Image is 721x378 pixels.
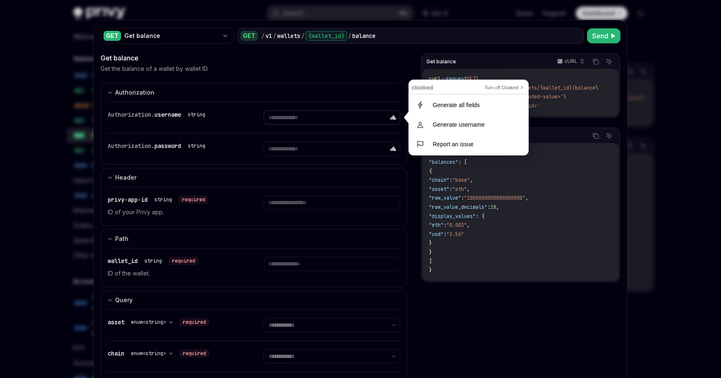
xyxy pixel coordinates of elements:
span: "raw_value_decimals" [429,204,487,210]
button: GETGet balance [101,27,234,45]
span: Authorization. [108,111,154,118]
button: expand input section [101,290,407,309]
span: chain [108,350,124,357]
div: GET [103,31,121,41]
button: Copy the contents from the code block [590,56,601,67]
span: } [429,267,432,273]
span: } [429,249,432,255]
span: password [154,142,181,150]
span: "eth" [429,222,444,228]
div: Generate username [18,40,80,47]
div: / [348,32,351,40]
p: Get the balance of a wallet by wallet ID. [101,65,209,73]
span: : [487,204,490,210]
p: ID of your Privy app. [108,207,244,217]
div: asset [108,318,209,326]
span: , [470,177,473,183]
div: / [261,32,265,40]
div: string [188,111,205,118]
span: "0.001" [446,222,467,228]
div: Query [115,295,133,305]
span: \ [476,75,479,82]
span: , [467,186,470,193]
span: { [429,168,432,175]
span: : [444,231,446,238]
span: , [467,222,470,228]
p: cURL [565,58,577,65]
button: cURL [552,55,588,69]
div: v1 [265,32,272,40]
button: expand input section [101,168,407,187]
div: Authorization [115,88,154,98]
div: required [179,318,209,326]
button: Copy the contents from the code block [590,130,601,141]
div: required [169,257,199,265]
button: expand input section [101,229,407,248]
span: "balances" [429,159,458,165]
span: curl [429,75,441,82]
span: } [429,240,432,246]
span: , [525,195,528,201]
div: Generate all fields [18,20,75,27]
div: wallets [277,32,300,40]
div: Authorization.username [108,110,209,119]
span: Get balance [426,58,456,65]
span: "base" [452,177,470,183]
span: ] [429,258,432,265]
button: expand input section [101,83,407,102]
span: "2.56" [446,231,464,238]
div: string [154,196,172,203]
div: privy-app-id [108,195,209,204]
div: chain [108,349,209,358]
span: 18 [490,204,496,210]
span: "eth" [452,186,467,193]
span: : [449,186,452,193]
span: privy-app-id [108,196,148,203]
span: Send [592,31,608,41]
div: {wallet_id} [305,31,347,41]
div: balance [352,32,376,40]
span: : [449,177,452,183]
span: wallet_id [108,257,138,265]
span: : [444,222,446,228]
button: Ask AI [604,130,615,141]
span: , [496,204,499,210]
div: required [179,349,209,358]
span: --request [441,75,467,82]
span: Turn off Cloaked [74,4,108,9]
div: string [144,258,162,264]
div: Get balance [124,32,219,40]
span: : [ [458,159,467,165]
span: "raw_value" [429,195,461,201]
div: / [301,32,305,40]
span: \ [563,93,566,100]
button: Ask AI [604,56,615,67]
div: Report an issue [18,60,68,66]
span: "usd" [429,231,444,238]
div: GET [240,31,258,41]
span: "asset" [429,186,449,193]
div: Authorization.password [108,142,209,150]
div: / [273,32,276,40]
span: Authorization. [108,142,154,150]
p: ID of the wallet. [108,268,244,278]
span: GET [467,75,476,82]
span: \ [595,85,598,91]
span: 'privy-app-id: <privy-app-id>' [452,103,540,109]
div: Get balance [101,53,407,63]
div: Header [115,173,136,183]
span: asset [108,318,124,326]
div: Path [115,234,129,244]
button: Send [587,28,620,43]
div: required [179,195,209,204]
span: "1000000000000000000" [464,195,525,201]
span: : { [476,213,484,220]
span: : [461,195,464,201]
div: string [188,143,205,149]
span: "chain" [429,177,449,183]
span: username [154,111,181,118]
span: "display_values" [429,213,476,220]
div: wallet_id [108,257,199,265]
